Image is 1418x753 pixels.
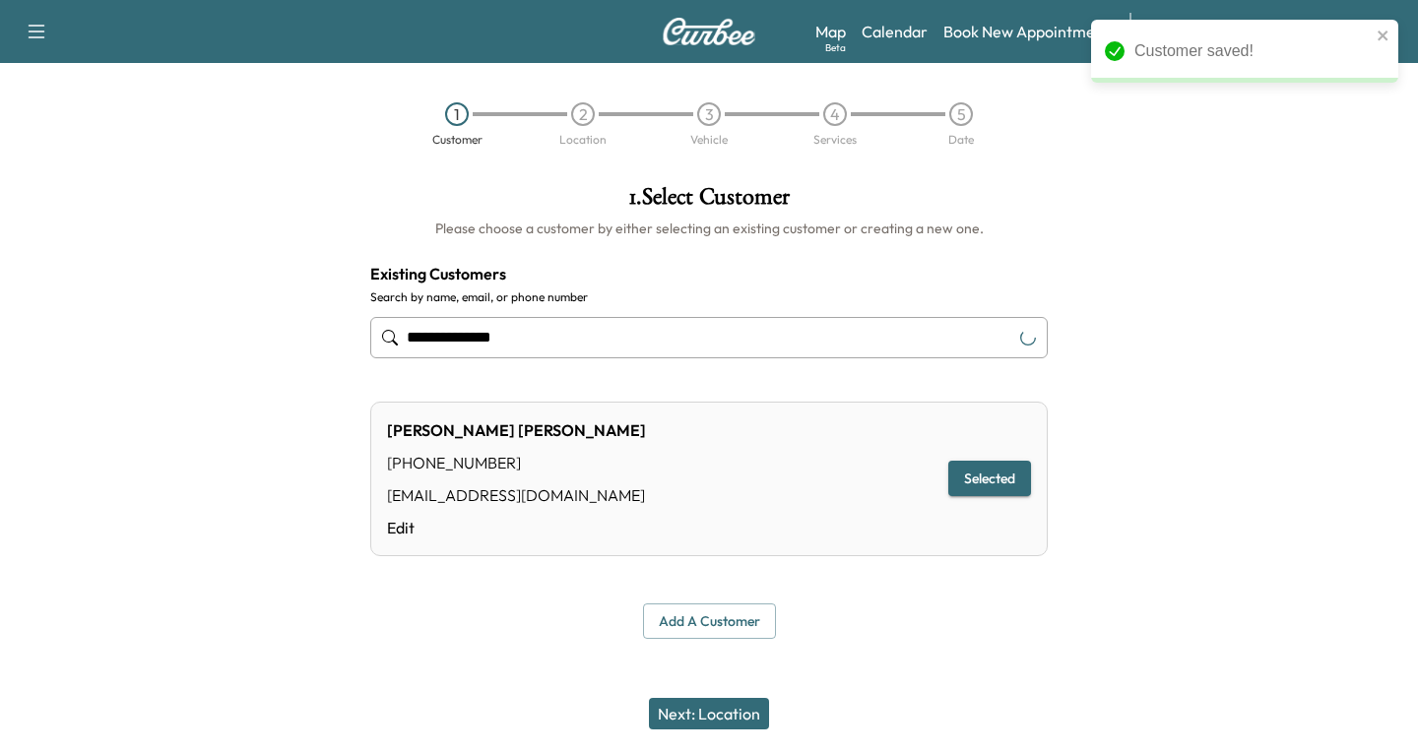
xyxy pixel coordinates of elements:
h6: Please choose a customer by either selecting an existing customer or creating a new one. [370,219,1048,238]
div: 4 [823,102,847,126]
label: Search by name, email, or phone number [370,289,1048,305]
h1: 1 . Select Customer [370,185,1048,219]
a: Book New Appointment [943,20,1110,43]
button: Selected [948,461,1031,497]
a: Edit [387,516,646,539]
div: Vehicle [690,134,728,146]
div: [PHONE_NUMBER] [387,451,646,474]
div: Services [813,134,857,146]
div: Location [559,134,607,146]
div: Date [948,134,974,146]
div: Beta [825,40,846,55]
img: Curbee Logo [662,18,756,45]
button: close [1377,28,1390,43]
div: 3 [697,102,721,126]
div: [PERSON_NAME] [PERSON_NAME] [387,418,646,442]
div: Customer saved! [1134,39,1371,63]
a: Calendar [862,20,928,43]
div: 1 [445,102,469,126]
div: 2 [571,102,595,126]
div: Customer [432,134,483,146]
button: Next: Location [649,698,769,729]
a: MapBeta [815,20,846,43]
div: 5 [949,102,973,126]
button: Add a customer [643,603,776,640]
div: [EMAIL_ADDRESS][DOMAIN_NAME] [387,483,646,507]
h4: Existing Customers [370,262,1048,285]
